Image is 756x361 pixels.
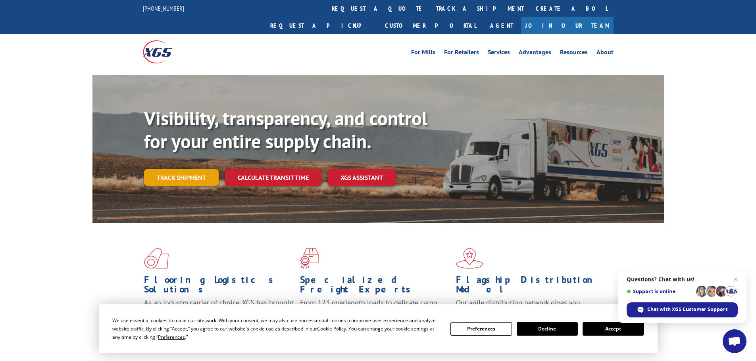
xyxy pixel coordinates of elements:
span: Chat with XGS Customer Support [647,306,727,313]
img: xgs-icon-flagship-distribution-model-red [456,248,483,269]
a: XGS ASSISTANT [328,169,396,186]
a: Request a pickup [264,17,379,34]
span: Cookie Policy [317,325,346,332]
a: [PHONE_NUMBER] [143,4,184,12]
div: We use essential cookies to make our site work. With your consent, we may also use non-essential ... [112,316,441,341]
button: Accept [583,322,644,336]
a: Resources [560,49,588,58]
div: Chat with XGS Customer Support [627,302,738,317]
button: Decline [517,322,578,336]
span: Questions? Chat with us! [627,276,738,283]
h1: Flagship Distribution Model [456,275,606,298]
b: Visibility, transparency, and control for your entire supply chain. [144,106,427,153]
h1: Specialized Freight Experts [300,275,450,298]
div: Cookie Consent Prompt [99,304,658,353]
a: Join Our Team [521,17,614,34]
p: From 123 overlength loads to delicate cargo, our experienced staff knows the best way to move you... [300,298,450,333]
a: About [596,49,614,58]
a: Advantages [519,49,551,58]
a: Services [488,49,510,58]
span: Preferences [158,334,185,340]
div: Open chat [723,329,746,353]
span: As an industry carrier of choice, XGS has brought innovation and dedication to flooring logistics... [144,298,294,326]
span: Our agile distribution network gives you nationwide inventory management on demand. [456,298,602,317]
span: Close chat [731,275,741,284]
img: xgs-icon-focused-on-flooring-red [300,248,319,269]
a: Calculate transit time [225,169,321,186]
button: Preferences [450,322,512,336]
a: Customer Portal [379,17,482,34]
a: For Mills [411,49,435,58]
a: Agent [482,17,521,34]
a: Track shipment [144,169,219,186]
img: xgs-icon-total-supply-chain-intelligence-red [144,248,169,269]
span: Support is online [627,288,693,294]
h1: Flooring Logistics Solutions [144,275,294,298]
a: For Retailers [444,49,479,58]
